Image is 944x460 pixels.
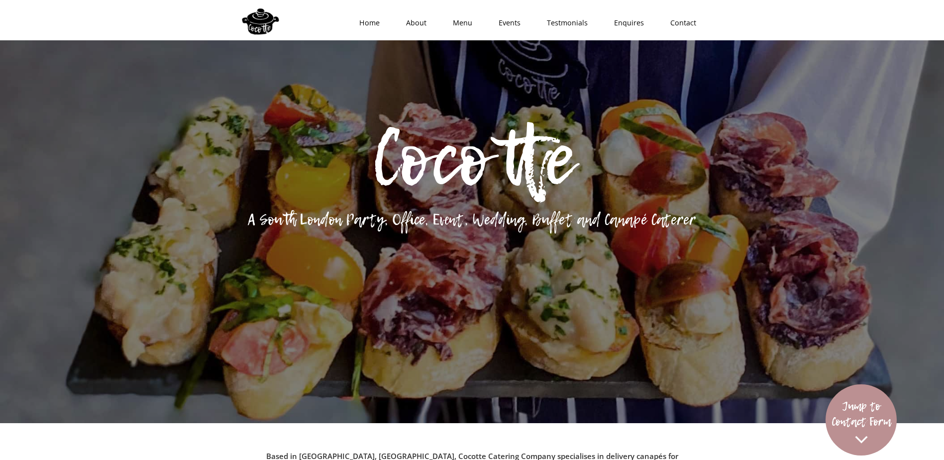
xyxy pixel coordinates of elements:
a: Menu [436,8,482,38]
a: Events [482,8,530,38]
a: Contact [654,8,706,38]
a: Home [343,8,390,38]
a: Testmonials [530,8,598,38]
a: Enquires [598,8,654,38]
a: About [390,8,436,38]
